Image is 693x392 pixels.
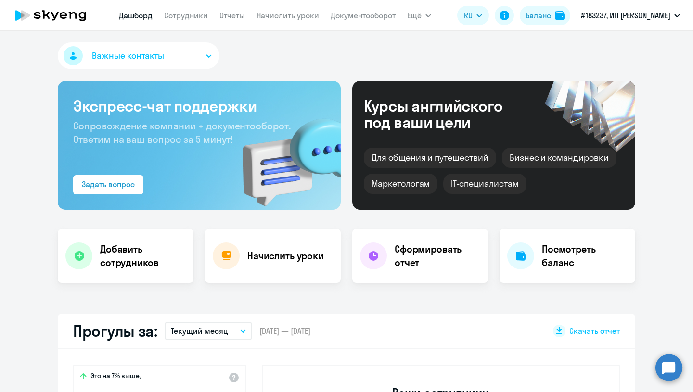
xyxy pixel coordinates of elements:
[82,178,135,190] div: Задать вопрос
[164,11,208,20] a: Сотрудники
[407,10,422,21] span: Ещё
[73,175,143,194] button: Задать вопрос
[219,11,245,20] a: Отчеты
[520,6,570,25] button: Балансbalance
[407,6,431,25] button: Ещё
[73,321,157,341] h2: Прогулы за:
[90,371,141,383] span: Это на 7% выше,
[259,326,310,336] span: [DATE] — [DATE]
[100,242,186,269] h4: Добавить сотрудников
[331,11,396,20] a: Документооборот
[58,42,219,69] button: Важные контакты
[73,96,325,115] h3: Экспресс-чат поддержки
[395,242,480,269] h4: Сформировать отчет
[542,242,628,269] h4: Посмотреть баланс
[364,148,496,168] div: Для общения и путешествий
[569,326,620,336] span: Скачать отчет
[364,98,528,130] div: Курсы английского под ваши цели
[364,174,437,194] div: Маркетологам
[73,120,291,145] span: Сопровождение компании + документооборот. Ответим на ваш вопрос за 5 минут!
[457,6,489,25] button: RU
[92,50,164,62] span: Важные контакты
[165,322,252,340] button: Текущий месяц
[555,11,565,20] img: balance
[247,249,324,263] h4: Начислить уроки
[581,10,670,21] p: #183237, ИП [PERSON_NAME]
[229,101,341,210] img: bg-img
[443,174,526,194] div: IT-специалистам
[171,325,228,337] p: Текущий месяц
[576,4,685,27] button: #183237, ИП [PERSON_NAME]
[257,11,319,20] a: Начислить уроки
[464,10,473,21] span: RU
[526,10,551,21] div: Баланс
[119,11,153,20] a: Дашборд
[502,148,616,168] div: Бизнес и командировки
